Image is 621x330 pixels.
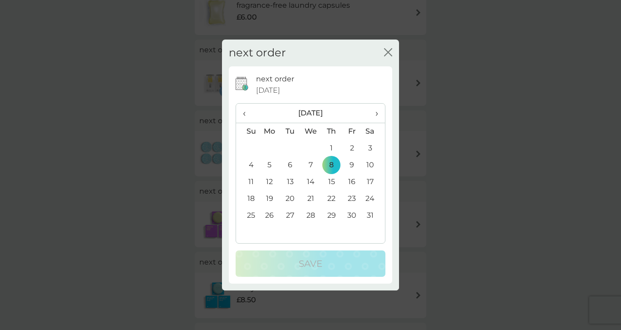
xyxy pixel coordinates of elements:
[236,157,259,174] td: 4
[259,174,280,190] td: 12
[342,174,362,190] td: 16
[362,123,385,140] th: Sa
[301,157,321,174] td: 7
[280,157,301,174] td: 6
[229,46,286,60] h2: next order
[362,190,385,207] td: 24
[342,123,362,140] th: Fr
[280,207,301,224] td: 27
[299,256,322,271] p: Save
[256,85,280,96] span: [DATE]
[301,207,321,224] td: 28
[342,207,362,224] td: 30
[362,157,385,174] td: 10
[342,190,362,207] td: 23
[236,190,259,207] td: 18
[256,73,294,85] p: next order
[280,123,301,140] th: Tu
[236,207,259,224] td: 25
[259,157,280,174] td: 5
[301,174,321,190] td: 14
[280,190,301,207] td: 20
[259,190,280,207] td: 19
[384,48,392,58] button: close
[259,207,280,224] td: 26
[301,123,321,140] th: We
[236,250,385,277] button: Save
[259,104,362,123] th: [DATE]
[369,104,378,123] span: ›
[362,207,385,224] td: 31
[301,190,321,207] td: 21
[321,157,342,174] td: 8
[342,140,362,157] td: 2
[321,207,342,224] td: 29
[321,140,342,157] td: 1
[362,174,385,190] td: 17
[236,174,259,190] td: 11
[342,157,362,174] td: 9
[321,174,342,190] td: 15
[321,190,342,207] td: 22
[259,123,280,140] th: Mo
[236,123,259,140] th: Su
[280,174,301,190] td: 13
[243,104,252,123] span: ‹
[321,123,342,140] th: Th
[362,140,385,157] td: 3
